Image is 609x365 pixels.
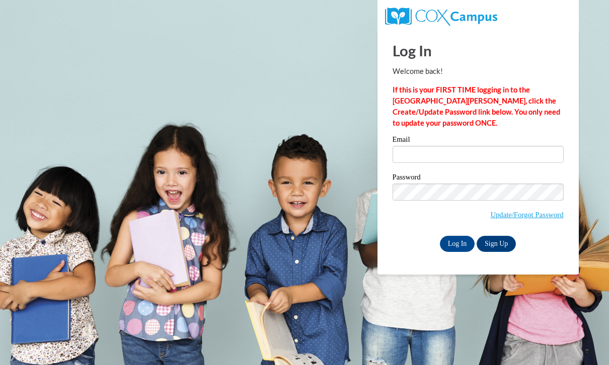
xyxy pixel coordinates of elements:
[393,173,564,184] label: Password
[440,236,475,252] input: Log In
[393,40,564,61] h1: Log In
[490,211,563,219] a: Update/Forgot Password
[385,12,497,20] a: COX Campus
[477,236,516,252] a: Sign Up
[385,8,497,26] img: COX Campus
[393,85,560,127] strong: If this is your FIRST TIME logging in to the [GEOGRAPHIC_DATA][PERSON_NAME], click the Create/Upd...
[393,136,564,146] label: Email
[393,66,564,77] p: Welcome back!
